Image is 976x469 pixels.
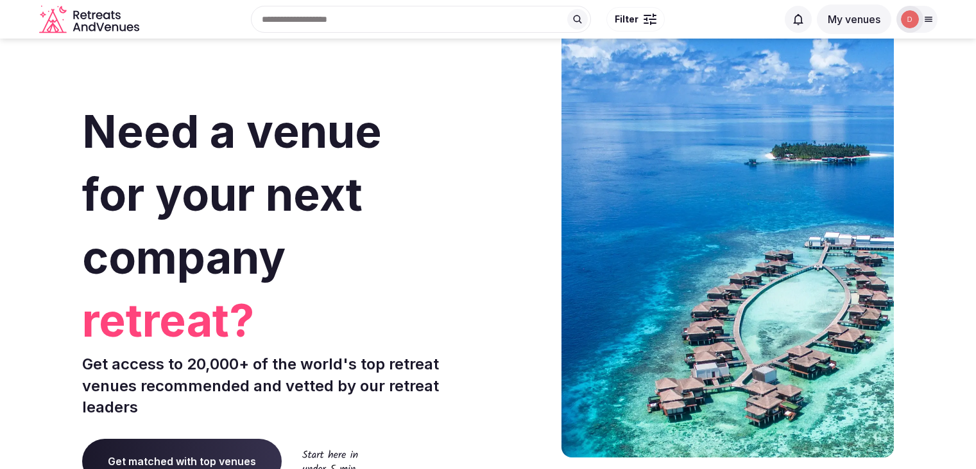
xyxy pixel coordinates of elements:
[39,5,142,34] a: Visit the homepage
[82,104,382,285] span: Need a venue for your next company
[615,13,638,26] span: Filter
[817,13,891,26] a: My venues
[82,289,483,352] span: retreat?
[39,5,142,34] svg: Retreats and Venues company logo
[82,353,483,418] p: Get access to 20,000+ of the world's top retreat venues recommended and vetted by our retreat lea...
[606,7,665,31] button: Filter
[817,4,891,34] button: My venues
[901,10,919,28] img: darsalaheddineoasispoolspa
